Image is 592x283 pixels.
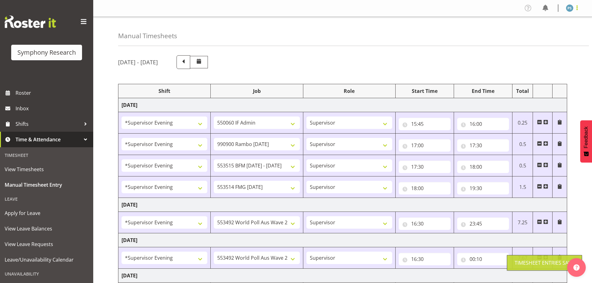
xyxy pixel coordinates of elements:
span: Roster [16,88,90,98]
a: View Leave Balances [2,221,92,236]
span: Feedback [583,126,589,148]
span: View Leave Balances [5,224,89,233]
img: Rosterit website logo [5,16,56,28]
input: Click to select... [457,253,509,265]
div: Timesheet [2,149,92,162]
div: Role [306,87,392,95]
input: Click to select... [399,139,451,152]
a: Manual Timesheet Entry [2,177,92,193]
td: 7.67 [512,247,533,269]
div: Start Time [399,87,451,95]
input: Click to select... [457,217,509,230]
input: Click to select... [399,118,451,130]
td: 7.25 [512,212,533,233]
a: View Timesheets [2,162,92,177]
span: Time & Attendance [16,135,81,144]
span: Apply for Leave [5,208,89,218]
div: Unavailability [2,267,92,280]
input: Click to select... [399,253,451,265]
a: Apply for Leave [2,205,92,221]
input: Click to select... [457,161,509,173]
td: [DATE] [118,198,567,212]
span: Inbox [16,104,90,113]
td: 1.5 [512,176,533,198]
td: [DATE] [118,269,567,283]
input: Click to select... [457,139,509,152]
span: View Leave Requests [5,240,89,249]
input: Click to select... [399,161,451,173]
div: Leave [2,193,92,205]
td: 0.5 [512,134,533,155]
a: Leave/Unavailability Calendar [2,252,92,267]
input: Click to select... [399,182,451,194]
div: End Time [457,87,509,95]
div: Shift [122,87,207,95]
a: View Leave Requests [2,236,92,252]
input: Click to select... [457,182,509,194]
input: Click to select... [399,217,451,230]
div: Timesheet Entries Save [515,259,574,267]
td: [DATE] [118,233,567,247]
span: View Timesheets [5,165,89,174]
td: 0.25 [512,112,533,134]
img: help-xxl-2.png [573,264,580,271]
div: Symphony Research [17,48,76,57]
h4: Manual Timesheets [118,32,177,39]
div: Total [516,87,530,95]
td: [DATE] [118,98,567,112]
span: Shifts [16,119,81,129]
button: Feedback - Show survey [580,120,592,162]
input: Click to select... [457,118,509,130]
img: paul-s-stoneham1982.jpg [566,4,573,12]
div: Job [214,87,300,95]
span: Manual Timesheet Entry [5,180,89,189]
td: 0.5 [512,155,533,176]
h5: [DATE] - [DATE] [118,59,158,66]
span: Leave/Unavailability Calendar [5,255,89,264]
